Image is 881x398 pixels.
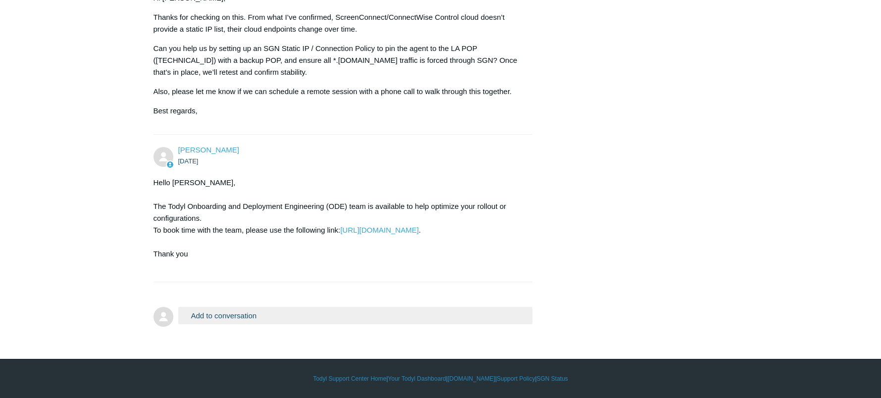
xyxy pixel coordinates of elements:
[178,157,199,165] time: 09/04/2025, 13:16
[154,43,523,78] p: Can you help us by setting up an SGN Static IP / Connection Policy to pin the agent to the LA POP...
[178,146,239,154] span: Kris Haire
[340,226,418,234] a: [URL][DOMAIN_NAME]
[154,177,523,272] div: Hello [PERSON_NAME], The Todyl Onboarding and Deployment Engineering (ODE) team is available to h...
[448,374,495,383] a: [DOMAIN_NAME]
[154,105,523,117] p: Best regards,
[497,374,535,383] a: Support Policy
[388,374,446,383] a: Your Todyl Dashboard
[154,86,523,98] p: Also, please let me know if we can schedule a remote session with a phone call to walk through th...
[178,307,533,324] button: Add to conversation
[313,374,386,383] a: Todyl Support Center Home
[178,146,239,154] a: [PERSON_NAME]
[154,11,523,35] p: Thanks for checking on this. From what I’ve confirmed, ScreenConnect/ConnectWise Control cloud do...
[154,374,728,383] div: | | | |
[537,374,568,383] a: SGN Status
